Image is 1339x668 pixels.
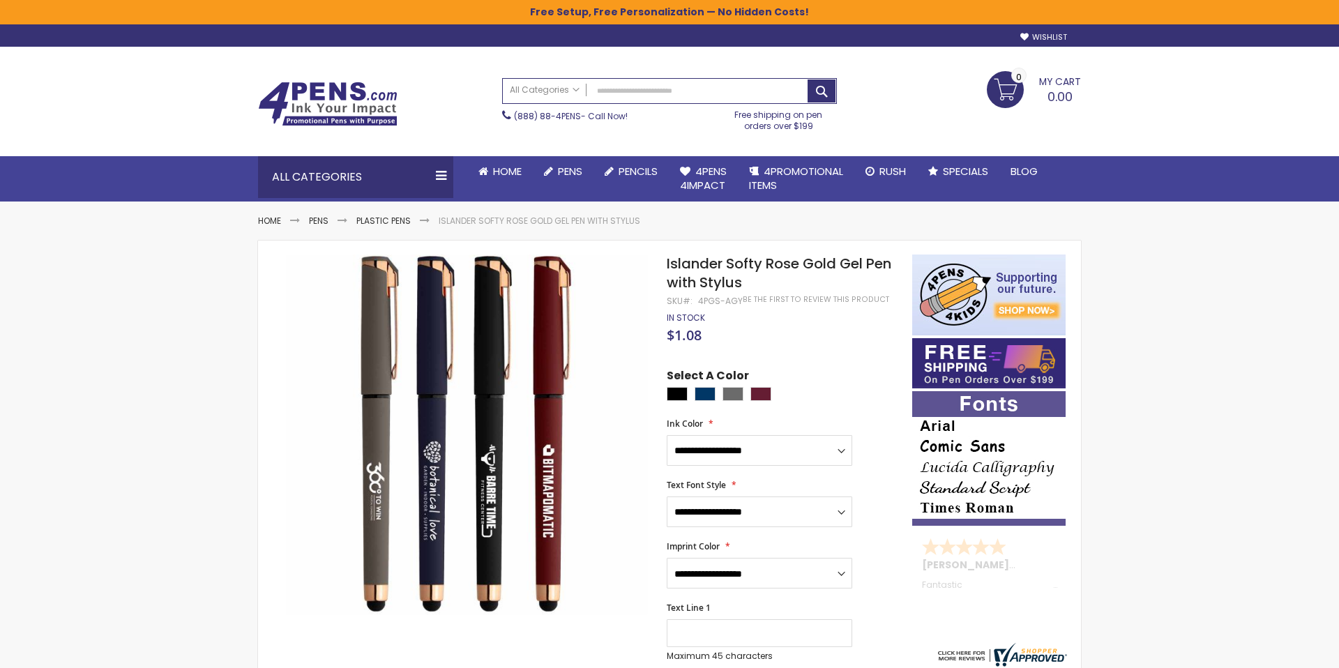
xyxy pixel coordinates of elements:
[667,651,852,662] p: Maximum 45 characters
[667,479,726,491] span: Text Font Style
[533,156,593,187] a: Pens
[669,156,738,202] a: 4Pens4impact
[943,164,988,179] span: Specials
[667,602,711,614] span: Text Line 1
[619,164,658,179] span: Pencils
[558,164,582,179] span: Pens
[935,643,1067,667] img: 4pens.com widget logo
[667,295,693,307] strong: SKU
[1224,630,1339,668] iframe: Google Customer Reviews
[749,164,843,192] span: 4PROMOTIONAL ITEMS
[503,79,587,102] a: All Categories
[309,215,328,227] a: Pens
[750,387,771,401] div: Dark Red
[493,164,522,179] span: Home
[258,215,281,227] a: Home
[1020,32,1067,43] a: Wishlist
[667,312,705,324] span: In stock
[912,338,1066,388] img: Free shipping on orders over $199
[854,156,917,187] a: Rush
[743,294,889,305] a: Be the first to review this product
[738,156,854,202] a: 4PROMOTIONALITEMS
[667,387,688,401] div: Black
[514,110,581,122] a: (888) 88-4PENS
[258,82,398,126] img: 4Pens Custom Pens and Promotional Products
[922,558,1014,572] span: [PERSON_NAME]
[879,164,906,179] span: Rush
[667,418,703,430] span: Ink Color
[912,255,1066,335] img: 4pens 4 kids
[695,387,716,401] div: Navy Blue
[1011,164,1038,179] span: Blog
[1016,70,1022,84] span: 0
[593,156,669,187] a: Pencils
[667,326,702,344] span: $1.08
[258,156,453,198] div: All Categories
[723,387,743,401] div: Grey
[467,156,533,187] a: Home
[667,540,720,552] span: Imprint Color
[356,215,411,227] a: Plastic Pens
[286,252,648,614] img: Islander Softy Rose Gold Gel Pen with Stylus
[439,215,640,227] li: Islander Softy Rose Gold Gel Pen with Stylus
[510,84,580,96] span: All Categories
[912,391,1066,526] img: font-personalization-examples
[667,312,705,324] div: Availability
[922,580,1057,590] div: Fantastic
[720,104,838,132] div: Free shipping on pen orders over $199
[1047,88,1073,105] span: 0.00
[917,156,999,187] a: Specials
[514,110,628,122] span: - Call Now!
[667,368,749,387] span: Select A Color
[698,296,743,307] div: 4PGS-AGY
[999,156,1049,187] a: Blog
[680,164,727,192] span: 4Pens 4impact
[987,71,1081,106] a: 0.00 0
[667,254,891,292] span: Islander Softy Rose Gold Gel Pen with Stylus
